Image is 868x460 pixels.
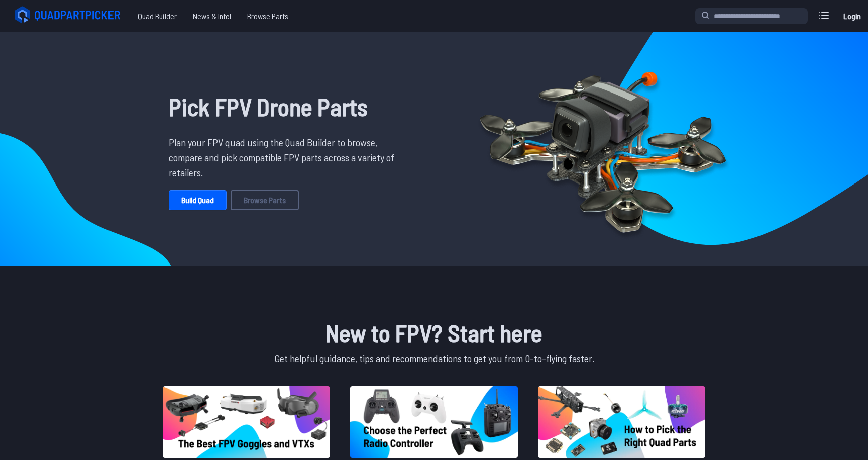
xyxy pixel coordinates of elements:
img: image of post [538,386,705,458]
h1: New to FPV? Start here [161,315,707,351]
h1: Pick FPV Drone Parts [169,88,402,125]
a: News & Intel [185,6,239,26]
img: Quadcopter [458,49,747,250]
a: Login [840,6,864,26]
p: Get helpful guidance, tips and recommendations to get you from 0-to-flying faster. [161,351,707,366]
a: Build Quad [169,190,227,210]
a: Browse Parts [231,190,299,210]
img: image of post [350,386,517,458]
a: Quad Builder [130,6,185,26]
p: Plan your FPV quad using the Quad Builder to browse, compare and pick compatible FPV parts across... [169,135,402,180]
img: image of post [163,386,330,458]
a: Browse Parts [239,6,296,26]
